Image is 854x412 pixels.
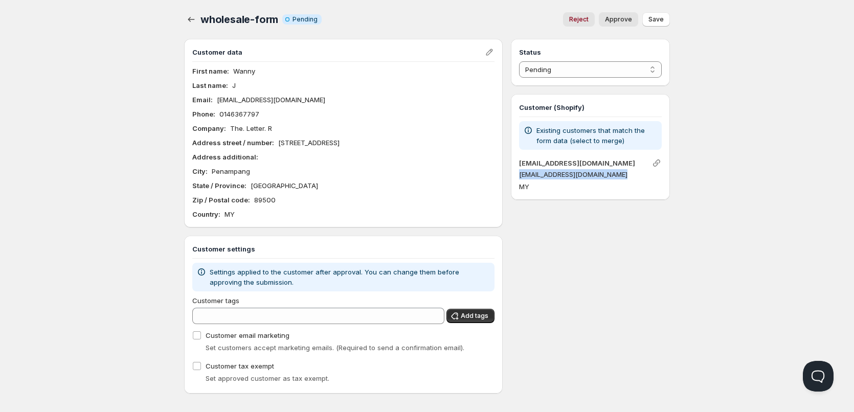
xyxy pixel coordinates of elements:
span: Reject [569,15,589,24]
button: Reject [563,12,595,27]
b: First name : [192,67,229,75]
p: [EMAIL_ADDRESS][DOMAIN_NAME] [217,95,325,105]
span: MY [519,182,529,191]
span: wholesale-form [200,13,278,26]
b: City : [192,167,208,175]
b: Address street / number : [192,139,274,147]
b: Last name : [192,81,228,89]
span: Customer tax exempt [206,362,274,370]
b: Company : [192,124,226,132]
b: Phone : [192,110,215,118]
b: Zip / Postal code : [192,196,250,204]
b: Address additional : [192,153,258,161]
p: Wanny [233,66,255,76]
button: Save [642,12,670,27]
p: Existing customers that match the form data (select to merge) [536,125,658,146]
span: Pending [293,15,318,24]
span: Customer email marketing [206,331,289,339]
button: Link [649,156,664,170]
h3: Customer (Shopify) [519,102,662,112]
span: Add tags [461,312,488,320]
p: Settings applied to the customer after approval. You can change them before approving the submiss... [210,267,490,287]
p: [EMAIL_ADDRESS][DOMAIN_NAME] [519,169,662,179]
button: Edit [482,45,497,59]
span: Set customers accept marketing emails. (Required to send a confirmation email). [206,344,464,352]
h3: Customer settings [192,244,495,254]
span: Set approved customer as tax exempt. [206,374,329,382]
p: 0146367797 [219,109,259,119]
b: State / Province : [192,181,246,190]
p: The. Letter. R [230,123,272,133]
span: Customer tags [192,296,239,305]
a: [EMAIL_ADDRESS][DOMAIN_NAME] [519,159,635,167]
h3: Status [519,47,662,57]
b: Email : [192,96,213,104]
p: [GEOGRAPHIC_DATA] [251,180,318,191]
p: Penampang [212,166,250,176]
h3: Customer data [192,47,484,57]
p: [STREET_ADDRESS] [278,138,340,148]
p: MY [224,209,235,219]
p: J [232,80,236,90]
span: Approve [605,15,632,24]
iframe: Help Scout Beacon - Open [803,361,834,392]
b: Country : [192,210,220,218]
button: Approve [599,12,638,27]
p: 89500 [254,195,276,205]
span: Save [648,15,664,24]
button: Add tags [446,309,495,323]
